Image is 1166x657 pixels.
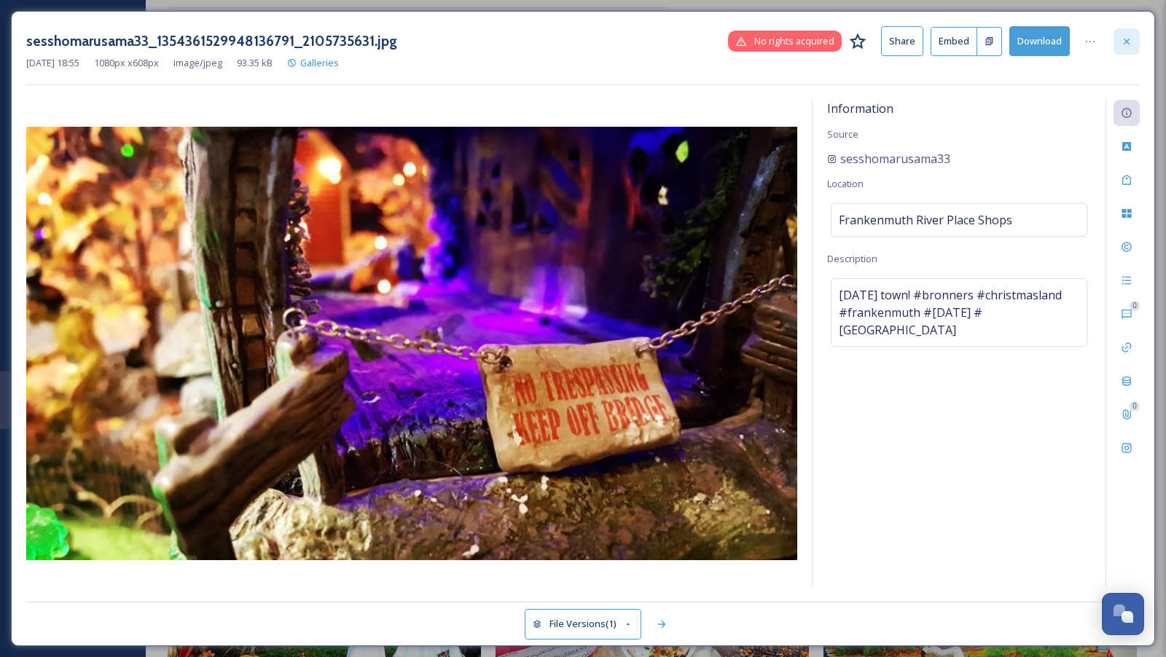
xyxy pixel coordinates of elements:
span: Description [827,252,877,265]
span: sesshomarusama33 [840,150,950,168]
span: No rights acquired [754,34,834,48]
button: File Versions(1) [525,609,641,639]
button: Open Chat [1102,593,1144,635]
h3: sesshomarusama33_1354361529948136791_2105735631.jpg [26,31,397,52]
button: Embed [931,27,977,56]
span: [DATE] town! #bronners #christmasland #frankenmuth #[DATE] #[GEOGRAPHIC_DATA] [839,286,1079,339]
button: Download [1009,26,1070,56]
img: fa7c4b9f-1ffc-2da0-c709-fcbcdaf01cd1.jpg [26,127,797,561]
span: Location [827,177,864,190]
span: Information [827,101,893,117]
span: Galleries [300,56,339,69]
div: 0 [1130,401,1140,412]
span: Source [827,127,858,141]
a: sesshomarusama33 [827,150,950,168]
span: 1080 px x 608 px [94,56,159,70]
span: Frankenmuth River Place Shops [839,211,1012,229]
span: [DATE] 18:55 [26,56,79,70]
span: 93.35 kB [237,56,273,70]
span: image/jpeg [173,56,222,70]
button: Share [881,26,923,56]
div: 0 [1130,301,1140,311]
